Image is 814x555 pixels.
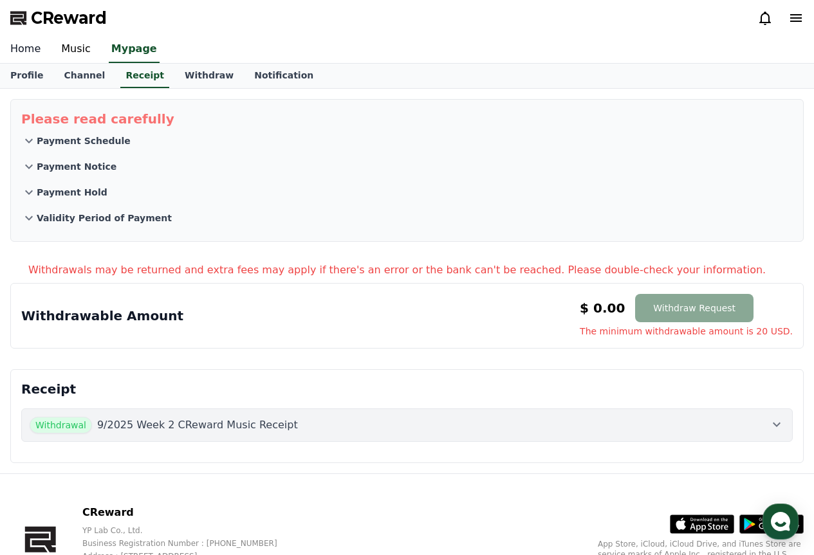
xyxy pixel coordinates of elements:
button: Payment Notice [21,154,793,179]
a: Home [4,408,85,440]
span: Withdrawal [30,417,92,433]
p: Payment Notice [37,160,116,173]
a: Receipt [120,64,169,88]
a: Channel [53,64,115,88]
a: Mypage [109,36,160,63]
p: Validity Period of Payment [37,212,172,224]
p: Payment Schedule [37,134,131,147]
p: Business Registration Number : [PHONE_NUMBER] [82,538,298,549]
a: CReward [10,8,107,28]
span: Settings [190,427,222,437]
button: Withdraw Request [635,294,754,322]
p: Receipt [21,380,793,398]
p: $ 0.00 [580,299,625,317]
p: 9/2025 Week 2 CReward Music Receipt [97,417,298,433]
a: Settings [166,408,247,440]
a: Music [51,36,101,63]
button: Payment Hold [21,179,793,205]
a: Withdraw [174,64,244,88]
span: Messages [107,428,145,438]
p: Withdrawals may be returned and extra fees may apply if there's an error or the bank can't be rea... [28,262,804,278]
p: Payment Hold [37,186,107,199]
p: Please read carefully [21,110,793,128]
button: Validity Period of Payment [21,205,793,231]
button: Withdrawal 9/2025 Week 2 CReward Music Receipt [21,408,793,442]
p: Withdrawable Amount [21,307,183,325]
button: Payment Schedule [21,128,793,154]
p: CReward [82,505,298,520]
a: Messages [85,408,166,440]
p: YP Lab Co., Ltd. [82,525,298,536]
span: The minimum withdrawable amount is 20 USD. [580,325,793,338]
span: CReward [31,8,107,28]
a: Notification [244,64,324,88]
span: Home [33,427,55,437]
